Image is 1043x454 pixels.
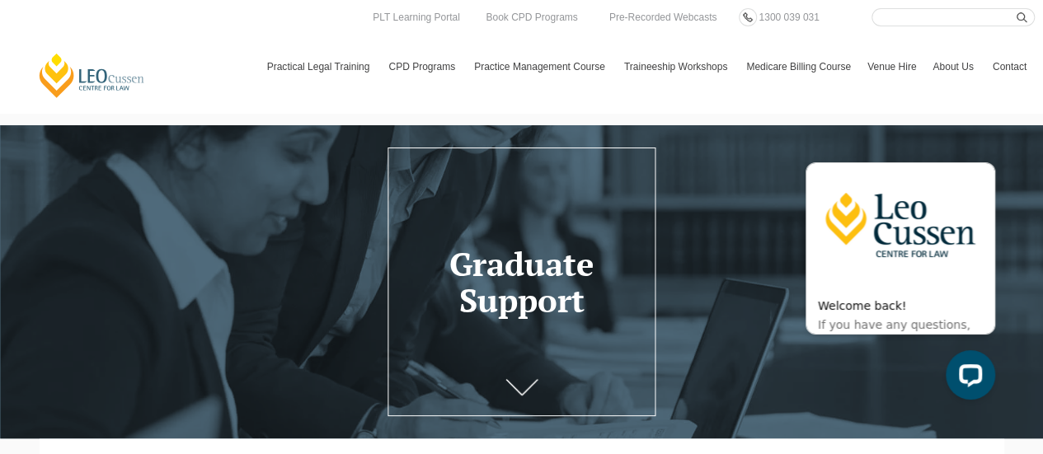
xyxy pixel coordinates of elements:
a: [PERSON_NAME] Centre for Law [37,52,147,99]
span: 1300 039 031 [759,12,819,23]
a: Pre-Recorded Webcasts [605,8,721,26]
h1: Graduate Support [397,246,647,318]
a: 1300 039 031 [754,8,823,26]
a: CPD Programs [380,43,466,91]
a: Practice Management Course [466,43,616,91]
iframe: LiveChat chat widget [792,133,1002,413]
a: Medicare Billing Course [738,43,859,91]
a: PLT Learning Portal [369,8,464,26]
a: Contact [984,43,1035,91]
a: Practical Legal Training [259,43,381,91]
a: Traineeship Workshops [616,43,738,91]
a: Venue Hire [859,43,924,91]
a: About Us [924,43,984,91]
a: Book CPD Programs [482,8,581,26]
